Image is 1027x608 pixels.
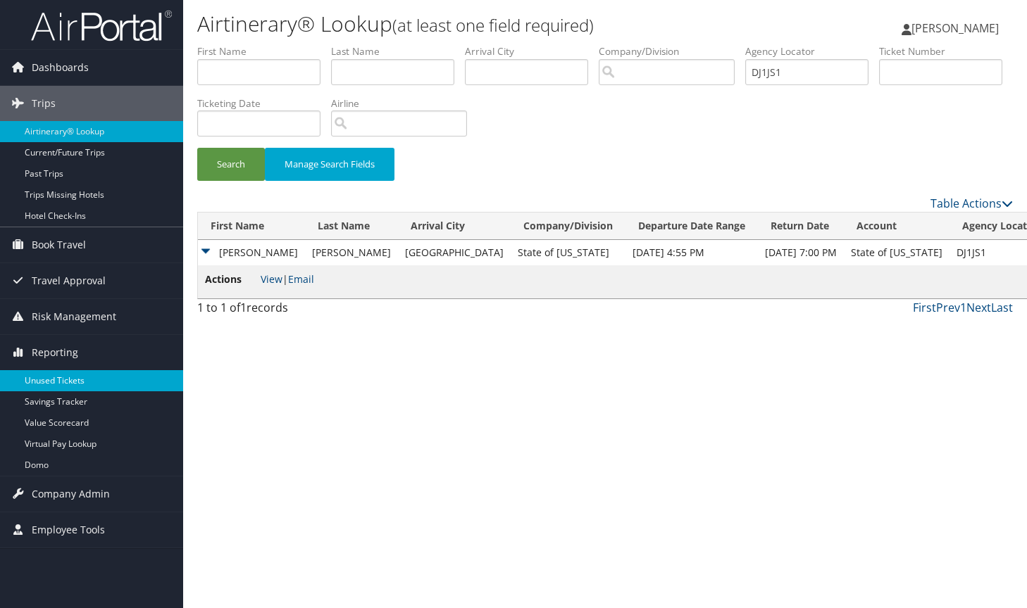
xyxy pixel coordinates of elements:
a: Last [991,300,1013,315]
td: [PERSON_NAME] [198,240,305,265]
a: [PERSON_NAME] [902,7,1013,49]
td: [PERSON_NAME] [305,240,398,265]
span: Risk Management [32,299,116,334]
button: Manage Search Fields [265,148,394,181]
img: airportal-logo.png [31,9,172,42]
span: Travel Approval [32,263,106,298]
th: First Name: activate to sort column descending [198,213,305,240]
a: Email [288,272,314,286]
a: Prev [936,300,960,315]
label: Airline [331,96,478,110]
th: Company/Division [511,213,625,240]
span: Reporting [32,335,78,370]
td: State of [US_STATE] [511,240,625,265]
td: [DATE] 7:00 PM [758,240,844,265]
span: Dashboards [32,50,89,85]
span: Trips [32,86,56,121]
a: View [261,272,282,286]
label: First Name [197,44,331,58]
label: Agency Locator [745,44,879,58]
a: 1 [960,300,966,315]
label: Ticket Number [879,44,1013,58]
span: 1 [240,300,247,315]
span: Employee Tools [32,512,105,547]
span: Actions [205,272,258,287]
th: Account: activate to sort column ascending [844,213,950,240]
label: Ticketing Date [197,96,331,110]
label: Company/Division [599,44,745,58]
th: Arrival City: activate to sort column ascending [398,213,511,240]
span: Company Admin [32,476,110,512]
small: (at least one field required) [392,13,594,37]
span: Book Travel [32,227,86,262]
a: First [913,300,936,315]
label: Arrival City [465,44,599,58]
h1: Airtinerary® Lookup [197,9,741,39]
a: Next [966,300,991,315]
th: Last Name: activate to sort column ascending [305,213,398,240]
div: 1 to 1 of records [197,299,385,323]
button: Search [197,148,265,181]
span: [PERSON_NAME] [911,20,999,36]
a: Table Actions [930,196,1013,211]
th: Departure Date Range: activate to sort column ascending [625,213,758,240]
th: Return Date: activate to sort column ascending [758,213,844,240]
td: [DATE] 4:55 PM [625,240,758,265]
td: [GEOGRAPHIC_DATA] [398,240,511,265]
td: State of [US_STATE] [844,240,950,265]
span: | [261,272,314,286]
label: Last Name [331,44,465,58]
